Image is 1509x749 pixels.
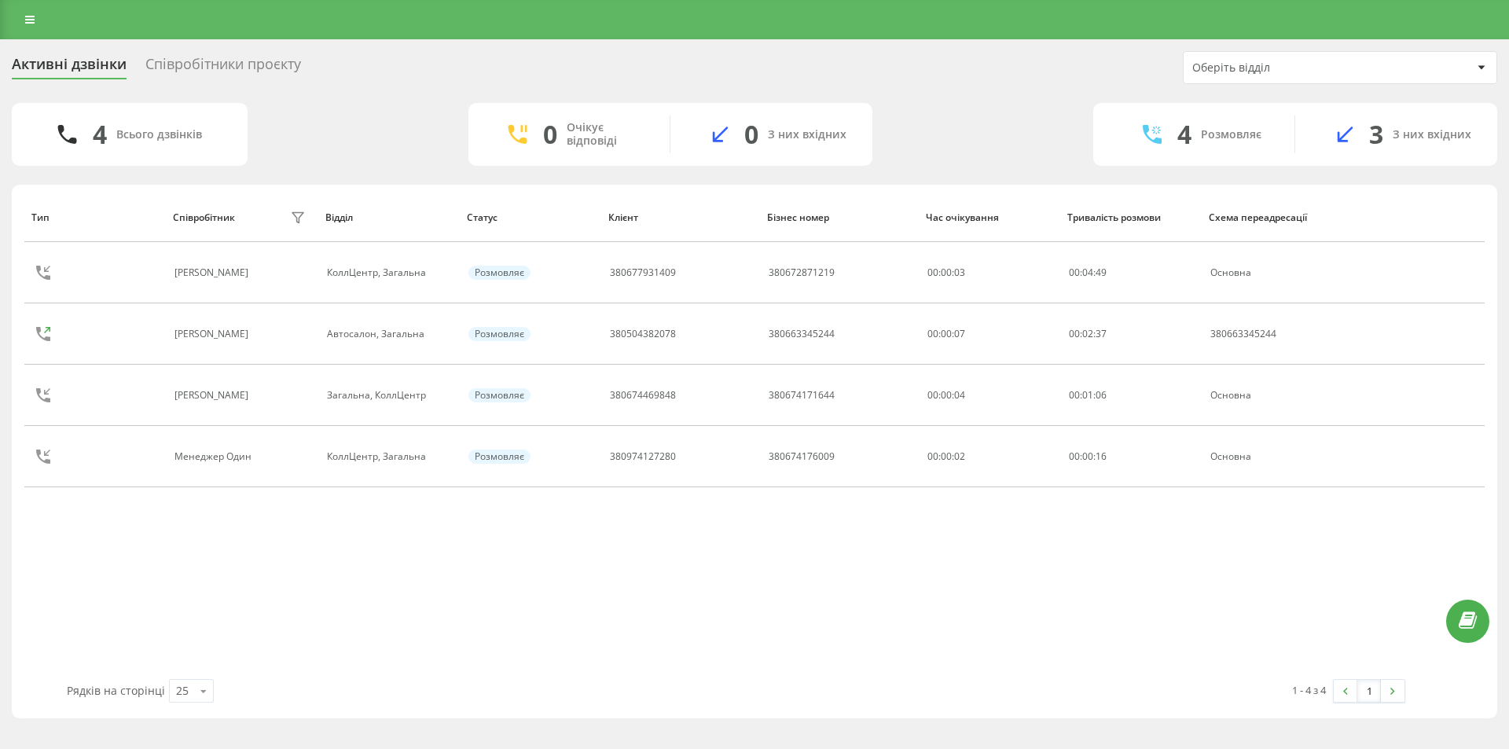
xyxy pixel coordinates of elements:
div: Основна [1210,267,1335,278]
div: Тип [31,212,158,223]
div: 00:00:02 [927,451,1052,462]
div: 380504382078 [610,329,676,340]
div: Відділ [325,212,452,223]
div: КоллЦентр, Загальна [327,267,451,278]
span: 04 [1082,266,1093,279]
div: Співробітники проєкту [145,56,301,80]
span: 01 [1082,388,1093,402]
span: 49 [1096,266,1107,279]
div: Статус [467,212,593,223]
div: [PERSON_NAME] [174,267,252,278]
div: : : [1069,267,1107,278]
div: Розмовляє [468,450,531,464]
div: З них вхідних [1393,128,1471,141]
div: [PERSON_NAME] [174,390,252,401]
div: 00:00:07 [927,329,1052,340]
div: Основна [1210,390,1335,401]
div: 25 [176,683,189,699]
div: Менеджер Один [174,451,255,462]
span: 02 [1082,327,1093,340]
div: 380672871219 [769,267,835,278]
div: Бізнес номер [767,212,911,223]
span: 00 [1082,450,1093,463]
div: Клієнт [608,212,752,223]
div: 380663345244 [769,329,835,340]
div: 1 - 4 з 4 [1292,682,1326,698]
div: З них вхідних [768,128,846,141]
span: 06 [1096,388,1107,402]
div: Співробітник [173,212,235,223]
div: 380674176009 [769,451,835,462]
span: 00 [1069,327,1080,340]
div: 380974127280 [610,451,676,462]
div: Загальна, КоллЦентр [327,390,451,401]
div: Розмовляє [468,266,531,280]
div: Очікує відповіді [567,121,646,148]
div: Всього дзвінків [116,128,202,141]
div: 380674171644 [769,390,835,401]
div: 3 [1369,119,1383,149]
a: 1 [1357,680,1381,702]
div: Основна [1210,451,1335,462]
div: Автосалон, Загальна [327,329,451,340]
div: Активні дзвінки [12,56,127,80]
div: : : [1069,329,1107,340]
div: Тривалість розмови [1067,212,1194,223]
div: Розмовляє [1201,128,1261,141]
div: [PERSON_NAME] [174,329,252,340]
div: Схема переадресації [1209,212,1335,223]
span: Рядків на сторінці [67,683,165,698]
div: 380674469848 [610,390,676,401]
div: 4 [93,119,107,149]
div: Оберіть відділ [1192,61,1380,75]
span: 16 [1096,450,1107,463]
div: Час очікування [926,212,1052,223]
span: 00 [1069,450,1080,463]
div: 0 [543,119,557,149]
div: 4 [1177,119,1191,149]
div: 00:00:03 [927,267,1052,278]
div: КоллЦентр, Загальна [327,451,451,462]
div: 380677931409 [610,267,676,278]
span: 00 [1069,388,1080,402]
div: 0 [744,119,758,149]
div: : : [1069,390,1107,401]
span: 37 [1096,327,1107,340]
div: Розмовляє [468,388,531,402]
div: Розмовляє [468,327,531,341]
div: 00:00:04 [927,390,1052,401]
span: 00 [1069,266,1080,279]
div: 380663345244 [1210,329,1335,340]
div: : : [1069,451,1107,462]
